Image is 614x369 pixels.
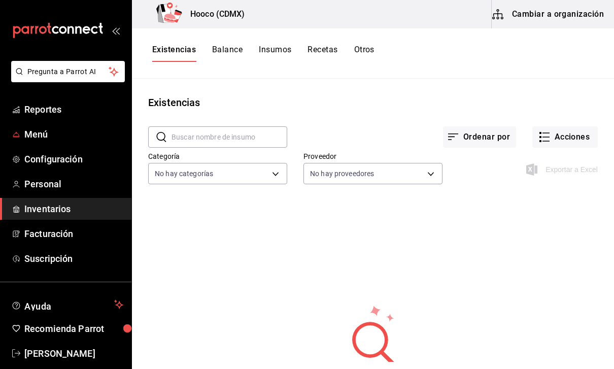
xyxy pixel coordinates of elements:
label: Categoría [148,153,287,160]
div: navigation tabs [152,45,374,62]
span: Personal [24,177,123,191]
span: Facturación [24,227,123,241]
span: Inventarios [24,202,123,216]
button: Insumos [259,45,291,62]
span: Ayuda [24,298,110,311]
span: No hay categorías [155,169,213,179]
span: Suscripción [24,252,123,265]
button: Pregunta a Parrot AI [11,61,125,82]
span: Configuración [24,152,123,166]
label: Proveedor [303,153,442,160]
span: Reportes [24,103,123,116]
button: Acciones [532,126,598,148]
button: Recetas [308,45,337,62]
span: Recomienda Parrot [24,322,123,336]
div: Existencias [148,95,200,110]
span: No hay proveedores [310,169,374,179]
h3: Hooco (CDMX) [182,8,245,20]
span: Pregunta a Parrot AI [27,66,109,77]
button: open_drawer_menu [112,26,120,35]
button: Ordenar por [443,126,516,148]
a: Pregunta a Parrot AI [7,74,125,84]
button: Otros [354,45,374,62]
input: Buscar nombre de insumo [172,127,287,147]
button: Existencias [152,45,196,62]
button: Balance [212,45,243,62]
span: [PERSON_NAME] [24,347,123,360]
span: Menú [24,127,123,141]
